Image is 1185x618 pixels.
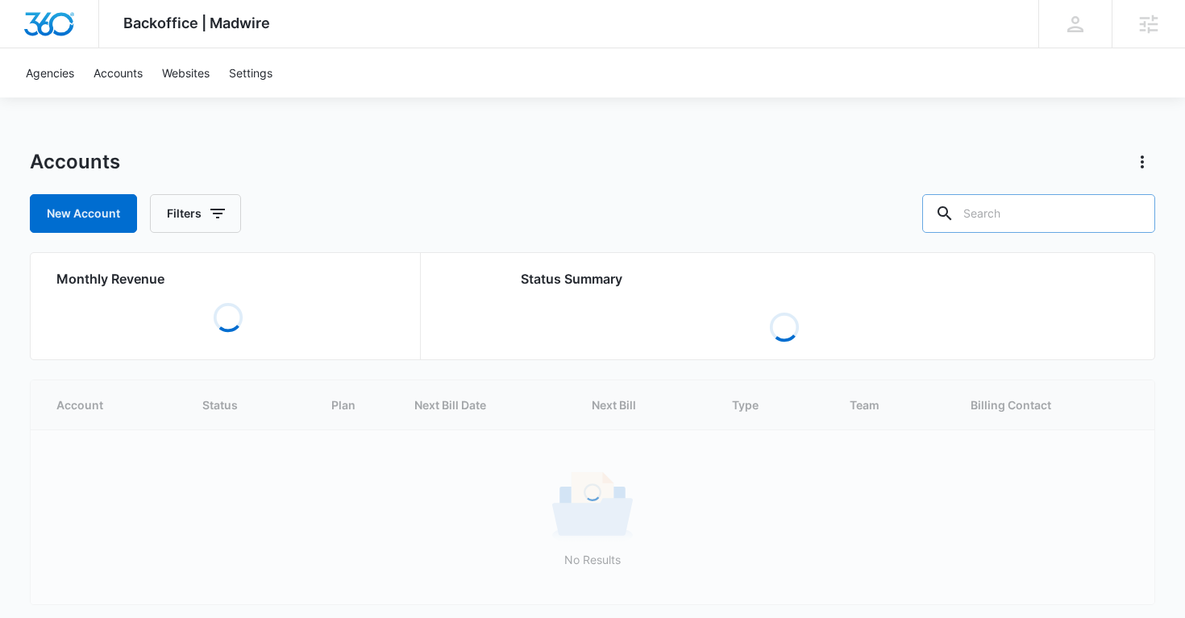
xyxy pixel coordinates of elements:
[1129,149,1155,175] button: Actions
[219,48,282,97] a: Settings
[152,48,219,97] a: Websites
[123,15,270,31] span: Backoffice | Madwire
[56,269,401,288] h2: Monthly Revenue
[30,194,137,233] a: New Account
[16,48,84,97] a: Agencies
[150,194,241,233] button: Filters
[922,194,1155,233] input: Search
[30,150,120,174] h1: Accounts
[84,48,152,97] a: Accounts
[521,269,1048,288] h2: Status Summary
